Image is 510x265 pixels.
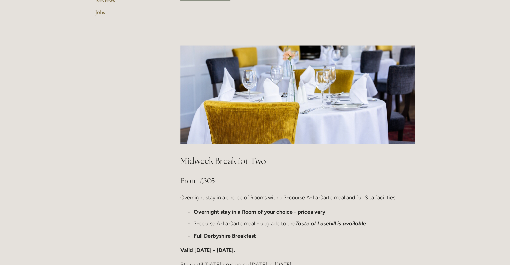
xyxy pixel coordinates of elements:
p: Overnight stay in a choice of Rooms with a 3-course A-La Carte meal and full Spa facilities. [180,193,415,202]
a: Jobs [95,8,159,20]
h2: Midweek Break for Two [180,155,415,167]
strong: Overnight stay in a Room of your choice - prices vary [194,209,325,215]
p: 3-course A-La Carte meal - upgrade to the [194,219,415,228]
em: Taste of Losehill is available [295,220,366,227]
strong: Valid [DATE] - [DATE]. [180,247,235,253]
img: 190325_losehillhousehotel_015.jpg [180,45,415,144]
h3: From £305 [180,174,415,188]
strong: Full Derbyshire Breakfast [194,233,256,239]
